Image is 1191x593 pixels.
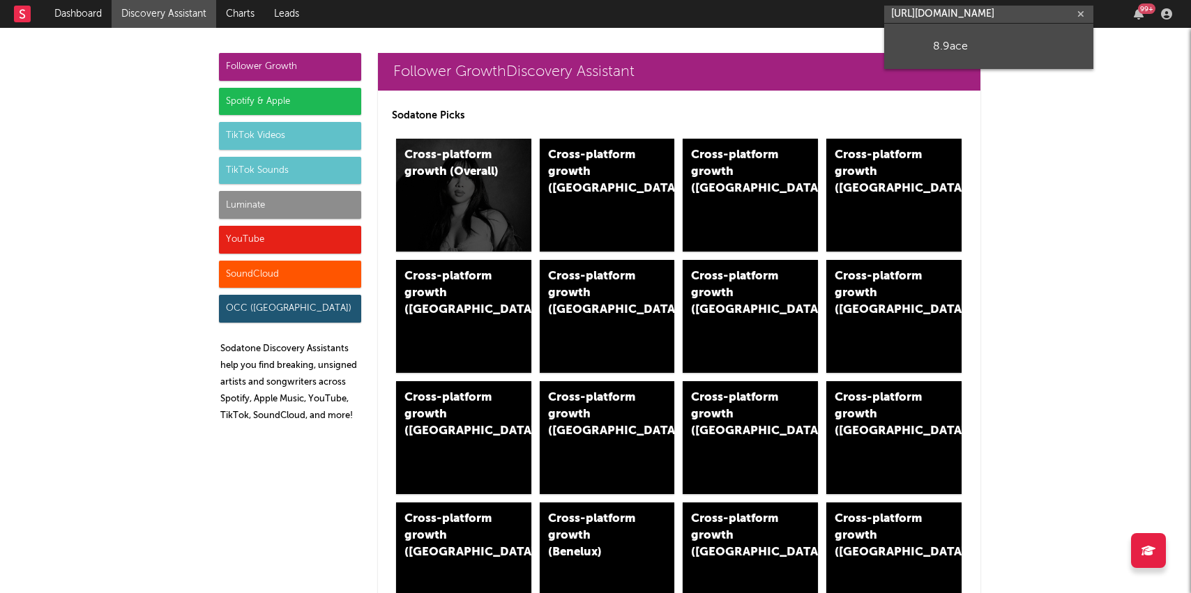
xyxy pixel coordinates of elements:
[933,38,1086,54] div: 8.9ace
[392,107,966,124] p: Sodatone Picks
[219,295,361,323] div: OCC ([GEOGRAPHIC_DATA])
[1134,8,1144,20] button: 99+
[884,24,1093,69] a: 8.9ace
[1138,3,1155,14] div: 99 +
[548,511,643,561] div: Cross-platform growth (Benelux)
[826,139,962,252] a: Cross-platform growth ([GEOGRAPHIC_DATA])
[396,260,531,373] a: Cross-platform growth ([GEOGRAPHIC_DATA])
[220,341,361,424] p: Sodatone Discovery Assistants help you find breaking, unsigned artists and songwriters across Spo...
[404,147,499,180] div: Cross-platform growth (Overall)
[404,268,499,318] div: Cross-platform growth ([GEOGRAPHIC_DATA])
[691,511,786,561] div: Cross-platform growth ([GEOGRAPHIC_DATA])
[219,157,361,185] div: TikTok Sounds
[540,381,675,494] a: Cross-platform growth ([GEOGRAPHIC_DATA])
[396,139,531,252] a: Cross-platform growth (Overall)
[548,268,643,318] div: Cross-platform growth ([GEOGRAPHIC_DATA])
[404,390,499,440] div: Cross-platform growth ([GEOGRAPHIC_DATA])
[219,122,361,150] div: TikTok Videos
[548,390,643,440] div: Cross-platform growth ([GEOGRAPHIC_DATA])
[884,6,1093,23] input: Search for artists
[826,260,962,373] a: Cross-platform growth ([GEOGRAPHIC_DATA])
[835,390,930,440] div: Cross-platform growth ([GEOGRAPHIC_DATA])
[835,511,930,561] div: Cross-platform growth ([GEOGRAPHIC_DATA])
[219,53,361,81] div: Follower Growth
[835,268,930,318] div: Cross-platform growth ([GEOGRAPHIC_DATA])
[683,139,818,252] a: Cross-platform growth ([GEOGRAPHIC_DATA])
[396,381,531,494] a: Cross-platform growth ([GEOGRAPHIC_DATA])
[548,147,643,197] div: Cross-platform growth ([GEOGRAPHIC_DATA])
[404,511,499,561] div: Cross-platform growth ([GEOGRAPHIC_DATA])
[219,191,361,219] div: Luminate
[691,147,786,197] div: Cross-platform growth ([GEOGRAPHIC_DATA])
[540,139,675,252] a: Cross-platform growth ([GEOGRAPHIC_DATA])
[219,261,361,288] div: SoundCloud
[540,260,675,373] a: Cross-platform growth ([GEOGRAPHIC_DATA])
[691,390,786,440] div: Cross-platform growth ([GEOGRAPHIC_DATA])
[219,88,361,116] div: Spotify & Apple
[826,381,962,494] a: Cross-platform growth ([GEOGRAPHIC_DATA])
[835,147,930,197] div: Cross-platform growth ([GEOGRAPHIC_DATA])
[683,260,818,373] a: Cross-platform growth ([GEOGRAPHIC_DATA]/GSA)
[378,53,980,91] a: Follower GrowthDiscovery Assistant
[691,268,786,318] div: Cross-platform growth ([GEOGRAPHIC_DATA]/GSA)
[219,226,361,254] div: YouTube
[683,381,818,494] a: Cross-platform growth ([GEOGRAPHIC_DATA])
